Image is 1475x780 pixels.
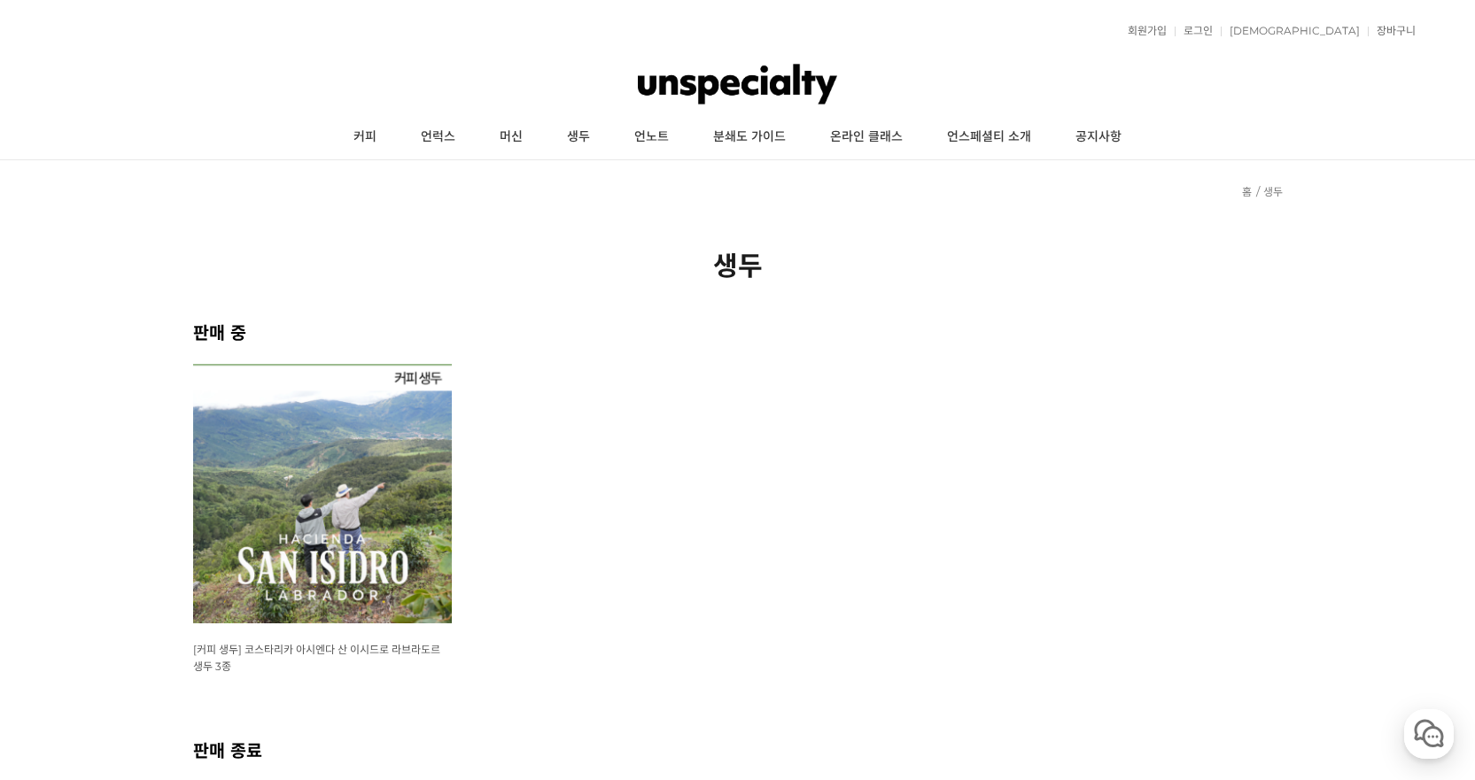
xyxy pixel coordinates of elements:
a: 생두 [1263,185,1283,198]
a: 머신 [477,115,545,159]
a: 로그인 [1175,26,1213,36]
img: 언스페셜티 몰 [638,58,837,111]
a: 분쇄도 가이드 [691,115,808,159]
a: 언럭스 [399,115,477,159]
img: 코스타리카 아시엔다 산 이시드로 라브라도르 [193,364,453,623]
a: 장바구니 [1368,26,1416,36]
a: [DEMOGRAPHIC_DATA] [1221,26,1360,36]
h2: 판매 종료 [193,737,1283,762]
a: [커피 생두] 코스타리카 아시엔다 산 이시드로 라브라도르 생두 3종 [193,642,440,673]
a: 언노트 [612,115,691,159]
h2: 판매 중 [193,319,1283,344]
a: 공지사항 [1053,115,1144,159]
a: 회원가입 [1119,26,1167,36]
a: 온라인 클래스 [808,115,925,159]
a: 생두 [545,115,612,159]
a: 커피 [331,115,399,159]
h2: 생두 [193,244,1283,283]
span: [커피 생두] 코스타리카 아시엔다 산 이시드로 라브라도르 생두 3종 [193,643,440,673]
a: 홈 [1242,185,1252,198]
a: 언스페셜티 소개 [925,115,1053,159]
